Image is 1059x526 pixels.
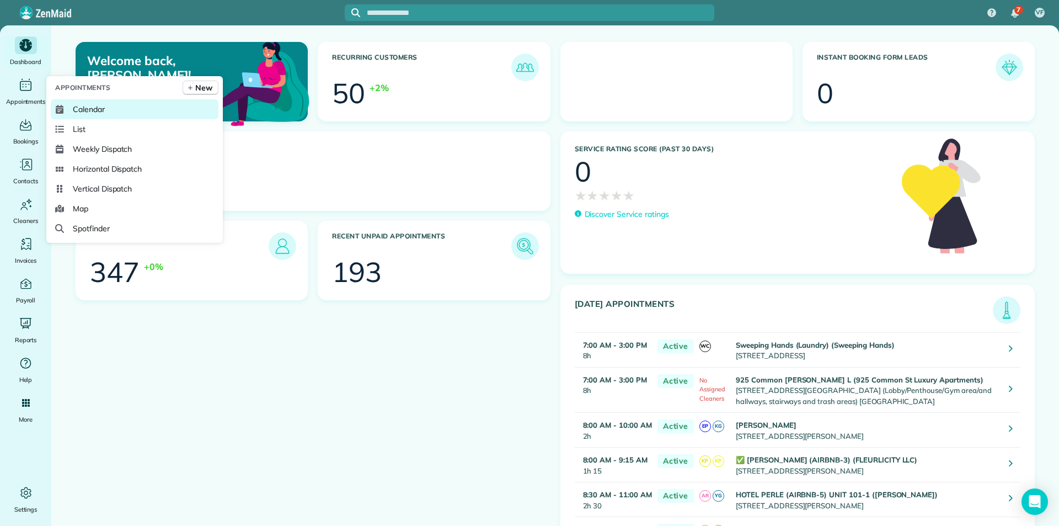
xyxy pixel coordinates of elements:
span: KP [699,455,711,467]
div: 0 [575,158,591,185]
div: +2% [370,81,389,94]
span: Settings [14,504,38,515]
span: Help [19,374,33,385]
p: Discover Service ratings [585,209,669,220]
span: ★ [623,185,635,205]
a: Payroll [4,275,47,306]
h3: Recurring Customers [332,54,511,81]
td: [STREET_ADDRESS] [733,332,1001,367]
span: YG [713,490,724,502]
span: Active [657,339,694,353]
td: 8h [575,332,652,367]
div: 50 [332,79,365,107]
strong: ✅ [PERSON_NAME] (AIRBNB-3) (FLEURLICITY LLC) [736,455,917,464]
a: Vertical Dispatch [51,179,218,199]
a: Appointments [4,76,47,107]
a: New [183,81,218,95]
span: EP [699,421,711,432]
div: 0 [817,79,833,107]
img: icon_unpaid_appointments-47b8ce3997adf2238b356f14209ab4cced10bd1f174958f3ca8f1d0dd7fffeee.png [514,235,536,257]
span: Calendar [73,104,105,115]
span: Vertical Dispatch [73,183,132,194]
span: Contacts [13,176,38,187]
a: Weekly Dispatch [51,139,218,159]
span: Active [657,419,694,433]
div: +0% [144,260,163,273]
p: Welcome back, [PERSON_NAME]! [87,54,233,83]
a: Help [4,354,47,385]
a: Contacts [4,156,47,187]
strong: 925 Common [PERSON_NAME] L (925 Common St Luxury Apartments) [736,375,983,384]
a: Bookings [4,116,47,147]
span: Active [657,454,694,468]
span: Invoices [15,255,37,266]
span: Payroll [16,295,36,306]
span: ★ [586,185,598,205]
strong: 8:00 AM - 10:00 AM [583,421,652,429]
img: icon_todays_appointments-901f7ab196bb0bea1936b74009e4eb5ffbc2d2711fa7634e0d609ed5ef32b18b.png [996,299,1018,321]
svg: Focus search [351,8,360,17]
span: Appointments [55,82,110,93]
div: 347 [90,258,140,286]
span: Active [657,374,694,388]
span: AR [699,490,711,502]
span: KP [713,455,724,467]
a: Map [51,199,218,219]
td: [STREET_ADDRESS][PERSON_NAME] [733,413,1001,448]
img: dashboard_welcome-42a62b7d889689a78055ac9021e634bf52bae3f8056760290aed330b23ab8690.png [205,29,312,136]
button: Focus search [345,8,360,17]
span: WC [699,341,711,352]
span: More [19,414,33,425]
span: ★ [598,185,611,205]
strong: [PERSON_NAME] [736,421,796,429]
span: 7 [1017,6,1020,14]
span: Reports [15,334,37,346]
strong: 8:00 AM - 9:15 AM [583,455,648,464]
span: Appointments [6,96,46,107]
span: Cleaners [13,215,38,226]
a: Reports [4,315,47,346]
a: Settings [4,484,47,515]
h3: [DATE] Appointments [575,299,993,324]
td: 8h [575,367,652,413]
h3: Recent unpaid appointments [332,232,511,260]
td: 2h [575,413,652,448]
a: Dashboard [4,36,47,67]
span: Horizontal Dispatch [73,163,142,174]
a: Calendar [51,99,218,119]
span: List [73,124,85,135]
img: icon_leads-1bed01f49abd5b7fead27621c3d59655bb73ed531f8eeb49469d10e621d6b896.png [271,235,293,257]
td: [STREET_ADDRESS][PERSON_NAME] [733,448,1001,482]
span: Map [73,203,88,214]
div: Open Intercom Messenger [1021,488,1048,515]
span: No Assigned Cleaners [699,376,725,402]
h3: Instant Booking Form Leads [817,54,996,81]
a: Invoices [4,235,47,266]
td: [STREET_ADDRESS][GEOGRAPHIC_DATA] (Lobby/Penthouse/Gym area/and hallways, stairways and trash are... [733,367,1001,413]
div: 193 [332,258,382,286]
span: Weekly Dispatch [73,144,132,155]
strong: 7:00 AM - 3:00 PM [583,375,647,384]
span: ★ [611,185,623,205]
h3: Leads [90,232,269,260]
span: VF [1036,8,1044,17]
div: 7 unread notifications [1003,1,1026,25]
strong: HOTEL PERLE (AIRBNB-5) UNIT 101-1 ([PERSON_NAME]) [736,490,938,499]
span: Bookings [13,136,39,147]
span: New [195,82,212,93]
span: Dashboard [10,56,41,67]
a: Cleaners [4,195,47,226]
a: List [51,119,218,139]
img: icon_recurring_customers-cf858462ba22bcd05b5a5880d41d6543d210077de5bb9ebc9590e49fd87d84ed.png [514,56,536,78]
a: Discover Service ratings [575,209,669,220]
td: [STREET_ADDRESS][PERSON_NAME] [733,482,1001,517]
strong: 7:00 AM - 3:00 PM [583,341,647,349]
h3: Service Rating score (past 30 days) [575,145,891,153]
span: ★ [575,185,587,205]
a: Horizontal Dispatch [51,159,218,179]
td: 2h 30 [575,482,652,517]
span: Spotfinder [73,223,110,234]
span: KG [713,421,724,432]
strong: Sweeping Hands (Laundry) (Sweeping Hands) [736,341,894,349]
span: Active [657,489,694,503]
